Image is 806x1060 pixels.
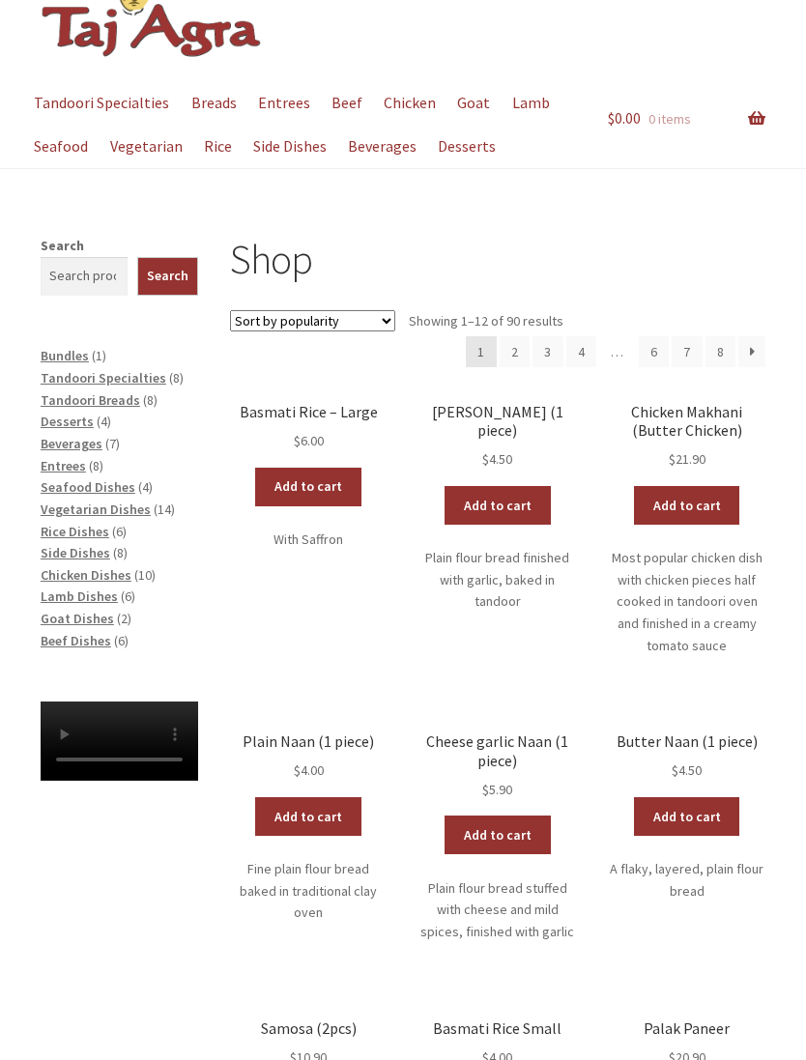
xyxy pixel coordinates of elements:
[125,587,131,605] span: 6
[533,336,563,367] a: Page 3
[41,610,114,627] a: Goat Dishes
[669,450,705,468] bdi: 21.90
[230,732,388,751] h2: Plain Naan (1 piece)
[230,235,766,284] h1: Shop
[41,237,84,254] label: Search
[230,858,388,924] p: Fine plain flour bread baked in traditional clay oven
[158,501,171,518] span: 14
[500,336,531,367] a: Page 2
[194,125,241,168] a: Rice
[230,1019,388,1038] h2: Samosa (2pcs)
[142,478,149,496] span: 4
[41,587,118,605] a: Lamb Dishes
[96,347,102,364] span: 1
[137,257,198,296] button: Search
[41,347,89,364] a: Bundles
[418,877,576,943] p: Plain flour bread stuffed with cheese and mild spices, finished with garlic
[41,413,94,430] a: Desserts
[448,81,500,125] a: Goat
[101,413,107,430] span: 4
[705,336,736,367] a: Page 8
[109,435,116,452] span: 7
[41,391,140,409] a: Tandoori Breads
[255,468,361,506] a: Add to cart: “Basmati Rice - Large”
[41,478,135,496] a: Seafood Dishes
[230,732,388,782] a: Plain Naan (1 piece) $4.00
[418,732,576,800] a: Cheese garlic Naan (1 piece) $5.90
[482,781,512,798] bdi: 5.90
[634,797,740,836] a: Add to cart: “Butter Naan (1 piece)”
[118,632,125,649] span: 6
[466,336,497,367] span: Page 1
[608,108,641,128] span: 0.00
[429,125,505,168] a: Desserts
[41,566,131,584] a: Chicken Dishes
[230,529,388,551] p: With Saffron
[255,797,361,836] a: Add to cart: “Plain Naan (1 piece)”
[147,391,154,409] span: 8
[41,544,110,561] a: Side Dishes
[294,432,324,449] bdi: 6.00
[482,450,489,468] span: $
[418,1019,576,1038] h2: Basmati Rice Small
[41,501,151,518] a: Vegetarian Dishes
[409,305,563,336] p: Showing 1–12 of 90 results
[41,257,129,296] input: Search products…
[322,81,371,125] a: Beef
[608,108,615,128] span: $
[608,547,765,656] p: Most popular chicken dish with chicken pieces half cooked in tandoori oven and finished in a crea...
[669,450,676,468] span: $
[116,523,123,540] span: 6
[418,403,576,471] a: [PERSON_NAME] (1 piece) $4.50
[93,457,100,474] span: 8
[639,336,670,367] a: Page 6
[41,369,166,387] a: Tandoori Specialties
[445,816,551,854] a: Add to cart: “Cheese garlic Naan (1 piece)”
[41,81,577,168] nav: Primary Navigation
[41,435,102,452] a: Beverages
[503,81,559,125] a: Lamb
[482,781,489,798] span: $
[182,81,245,125] a: Breads
[634,486,740,525] a: Add to cart: “Chicken Makhani (Butter Chicken)”
[41,457,86,474] span: Entrees
[608,1019,765,1038] h2: Palak Paneer
[138,566,152,584] span: 10
[672,336,703,367] a: Page 7
[117,544,124,561] span: 8
[566,336,597,367] a: Page 4
[294,761,324,779] bdi: 4.00
[608,732,765,751] h2: Butter Naan (1 piece)
[608,858,765,902] p: A flaky, layered, plain flour bread
[648,110,691,128] span: 0 items
[25,81,179,125] a: Tandoori Specialties
[101,125,191,168] a: Vegetarian
[41,523,109,540] a: Rice Dishes
[248,81,319,125] a: Entrees
[294,761,301,779] span: $
[41,632,111,649] a: Beef Dishes
[466,336,765,367] nav: Product Pagination
[25,125,98,168] a: Seafood
[244,125,335,168] a: Side Dishes
[339,125,426,168] a: Beverages
[230,403,388,421] h2: Basmati Rice – Large
[375,81,446,125] a: Chicken
[418,732,576,770] h2: Cheese garlic Naan (1 piece)
[738,336,765,367] a: →
[482,450,512,468] bdi: 4.50
[599,336,636,367] span: …
[672,761,678,779] span: $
